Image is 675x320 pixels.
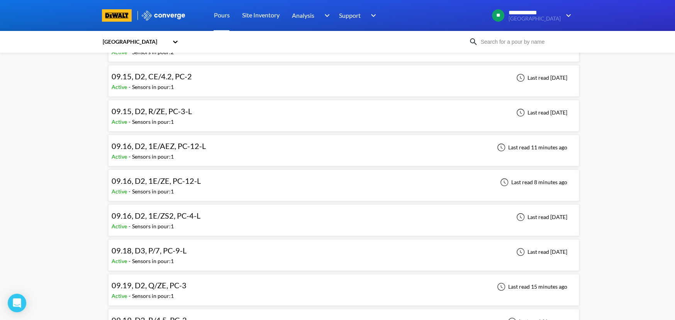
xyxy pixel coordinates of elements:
[108,74,579,80] a: 09.15, D2, CE/4.2, PC-2Active-Sensors in pour:1Last read [DATE]
[292,10,314,20] span: Analysis
[8,294,26,312] div: Open Intercom Messenger
[512,108,570,117] div: Last read [DATE]
[319,11,332,20] img: downArrow.svg
[108,109,579,115] a: 09.15, D2, R/ZE, PC-3-LActive-Sensors in pour:1Last read [DATE]
[112,84,129,90] span: Active
[108,213,579,220] a: 09.16, D2, 1E/ZS2, PC-4-LActive-Sensors in pour:1Last read [DATE]
[132,222,174,231] div: Sensors in pour: 1
[132,83,174,91] div: Sensors in pour: 1
[129,153,132,160] span: -
[561,11,573,20] img: downArrow.svg
[496,178,570,187] div: Last read 8 minutes ago
[132,257,174,265] div: Sensors in pour: 1
[129,49,132,55] span: -
[129,258,132,264] span: -
[112,211,200,220] span: 09.16, D2, 1E/ZS2, PC-4-L
[112,118,129,125] span: Active
[112,106,192,116] span: 09.15, D2, R/ZE, PC-3-L
[132,118,174,126] div: Sensors in pour: 1
[512,247,570,257] div: Last read [DATE]
[112,246,187,255] span: 09.18, D3, P/7, PC-9-L
[102,9,141,22] a: branding logo
[493,143,570,152] div: Last read 11 minutes ago
[112,223,129,229] span: Active
[129,223,132,229] span: -
[129,84,132,90] span: -
[112,281,187,290] span: 09.19, D2, Q/ZE, PC-3
[108,178,579,185] a: 09.16, D2, 1E/ZE, PC-12-LActive-Sensors in pour:1Last read 8 minutes ago
[141,10,186,21] img: logo_ewhite.svg
[129,188,132,195] span: -
[108,144,579,150] a: 09.16, D2, 1E/AEZ, PC-12-LActive-Sensors in pour:1Last read 11 minutes ago
[112,293,129,299] span: Active
[512,73,570,82] div: Last read [DATE]
[366,11,378,20] img: downArrow.svg
[339,10,360,20] span: Support
[512,212,570,222] div: Last read [DATE]
[129,293,132,299] span: -
[112,258,129,264] span: Active
[112,176,201,185] span: 09.16, D2, 1E/ZE, PC-12-L
[509,16,561,22] span: [GEOGRAPHIC_DATA]
[108,283,579,289] a: 09.19, D2, Q/ZE, PC-3Active-Sensors in pour:1Last read 15 minutes ago
[493,282,570,291] div: Last read 15 minutes ago
[132,187,174,196] div: Sensors in pour: 1
[112,141,206,151] span: 09.16, D2, 1E/AEZ, PC-12-L
[129,118,132,125] span: -
[102,38,168,46] div: [GEOGRAPHIC_DATA]
[102,9,132,22] img: branding logo
[478,38,572,46] input: Search for a pour by name
[112,188,129,195] span: Active
[132,152,174,161] div: Sensors in pour: 1
[132,292,174,300] div: Sensors in pour: 1
[112,49,129,55] span: Active
[108,248,579,255] a: 09.18, D3, P/7, PC-9-LActive-Sensors in pour:1Last read [DATE]
[112,72,192,81] span: 09.15, D2, CE/4.2, PC-2
[112,153,129,160] span: Active
[469,37,478,46] img: icon-search.svg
